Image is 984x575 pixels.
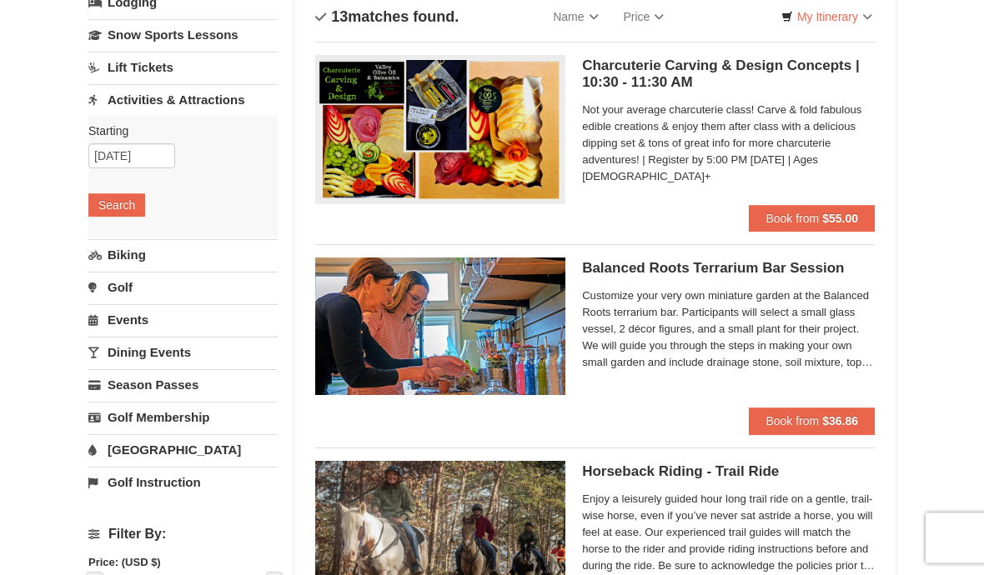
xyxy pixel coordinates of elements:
button: Book from $36.86 [749,408,875,435]
label: Starting [88,123,265,140]
a: Activities & Attractions [88,85,278,116]
span: 13 [331,9,348,26]
a: Snow Sports Lessons [88,20,278,51]
button: Search [88,194,145,217]
a: Lift Tickets [88,52,278,83]
img: 18871151-79-7a7e7977.png [315,56,565,205]
span: Not your average charcuterie class! Carve & fold fabulous edible creations & enjoy them after cla... [582,102,875,186]
span: Customize your very own miniature garden at the Balanced Roots terrarium bar. Participants will s... [582,288,875,372]
a: [GEOGRAPHIC_DATA] [88,435,278,466]
a: Golf Instruction [88,467,278,498]
h4: matches found. [315,9,459,26]
button: Book from $55.00 [749,206,875,232]
a: Dining Events [88,337,278,368]
strong: $36.86 [822,415,858,428]
span: Enjoy a leisurely guided hour long trail ride on a gentle, trail-wise horse, even if you’ve never... [582,492,875,575]
a: Events [88,305,278,336]
a: Biking [88,240,278,271]
a: Price [611,1,677,34]
strong: $55.00 [822,212,858,226]
a: Golf Membership [88,402,278,433]
img: 18871151-30-393e4332.jpg [315,258,565,395]
a: My Itinerary [771,5,883,30]
span: Book from [766,415,819,428]
h5: Horseback Riding - Trail Ride [582,464,875,481]
h5: Charcuterie Carving & Design Concepts | 10:30 - 11:30 AM [582,58,875,92]
strong: Price: (USD $) [88,557,161,569]
a: Season Passes [88,370,278,401]
a: Name [540,1,610,34]
h5: Balanced Roots Terrarium Bar Session [582,261,875,277]
h4: Filter By: [88,527,278,542]
span: Book from [766,212,819,226]
a: Golf [88,272,278,303]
